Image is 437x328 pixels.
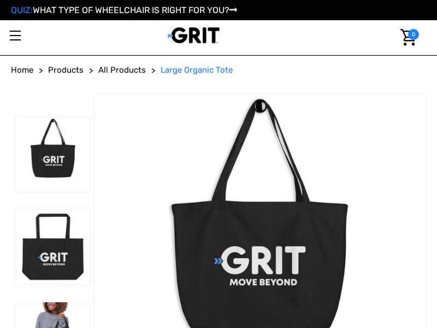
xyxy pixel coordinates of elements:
[48,64,84,77] a: Products
[98,64,146,77] a: All Products
[11,5,237,15] a: QUIZ:WHAT TYPE OF WHEELCHAIR IS RIGHT FOR YOU?
[161,64,233,77] a: Large Organic Tote
[11,5,33,15] span: QUIZ:
[11,64,33,77] a: Home
[408,29,419,40] span: 0
[98,65,146,75] span: All Products
[400,29,416,46] img: Cart
[168,27,220,44] img: GRIT All-Terrain Wheelchair and Mobility Equipment
[48,65,84,75] span: Products
[161,65,233,75] span: Large Organic Tote
[16,210,90,284] img: Large Organic Tote
[394,20,419,55] a: Cart with 0 items
[11,65,33,75] span: Home
[10,35,21,36] span: Toggle menu
[11,64,426,77] nav: Breadcrumb
[16,118,90,192] img: Large Organic Tote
